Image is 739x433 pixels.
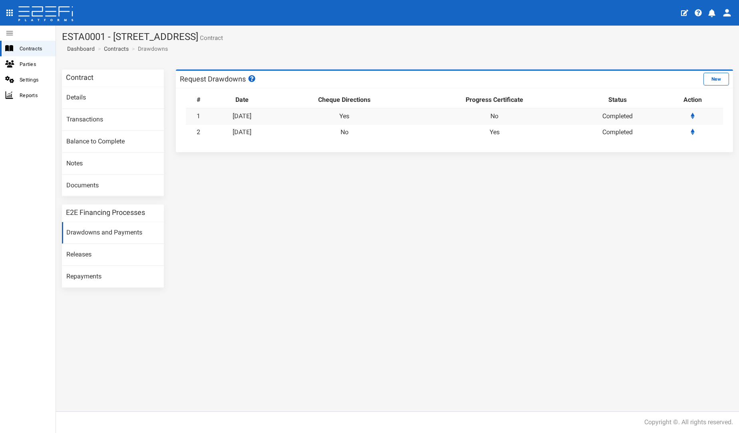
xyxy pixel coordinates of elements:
a: Completed [602,112,633,120]
a: Repayments [62,266,164,288]
a: 1 [197,112,200,120]
a: [DATE] [233,128,251,136]
td: No [416,108,573,124]
a: Releases [62,244,164,266]
span: Dashboard [64,46,95,52]
a: Dashboard [64,45,95,53]
a: Drawdowns and Payments [62,222,164,244]
li: Drawdowns [130,45,168,53]
a: Contracts [104,45,129,53]
a: Completed [602,128,633,136]
div: Copyright ©. All rights reserved. [644,418,733,427]
span: Reports [20,91,49,100]
td: Yes [416,124,573,140]
span: Parties [20,60,49,69]
a: Transactions [62,109,164,131]
th: # [186,92,211,108]
td: No [273,124,416,140]
th: Status [573,92,663,108]
a: 2 [197,128,200,136]
small: Contract [198,35,223,41]
td: Yes [273,108,416,124]
a: Documents [62,175,164,197]
a: Balance to Complete [62,131,164,153]
th: Progress Certificate [416,92,573,108]
h3: E2E Financing Processes [66,209,145,216]
th: Action [662,92,723,108]
a: New [703,75,729,82]
span: Settings [20,75,49,84]
th: Date [211,92,273,108]
a: Notes [62,153,164,175]
button: New [703,73,729,85]
h3: Request Drawdowns [180,75,257,83]
h1: ESTA0001 - [STREET_ADDRESS] [62,32,733,42]
th: Cheque Directions [273,92,416,108]
span: Contracts [20,44,49,53]
h3: Contract [66,74,94,81]
a: Details [62,87,164,109]
a: [DATE] [233,112,251,120]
